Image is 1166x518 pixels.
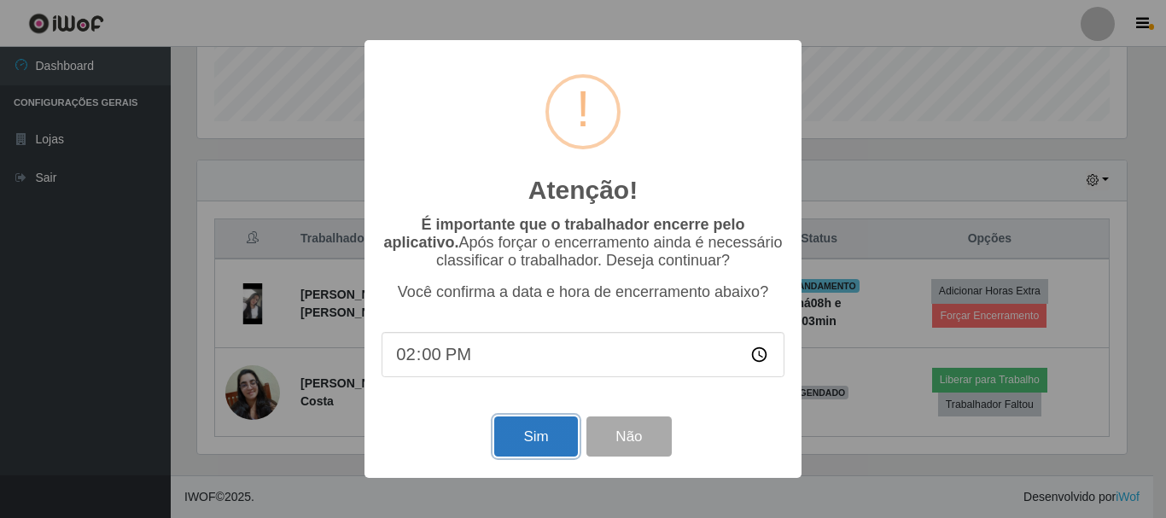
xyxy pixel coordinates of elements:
[383,216,744,251] b: É importante que o trabalhador encerre pelo aplicativo.
[382,283,784,301] p: Você confirma a data e hora de encerramento abaixo?
[528,175,638,206] h2: Atenção!
[382,216,784,270] p: Após forçar o encerramento ainda é necessário classificar o trabalhador. Deseja continuar?
[494,416,577,457] button: Sim
[586,416,671,457] button: Não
